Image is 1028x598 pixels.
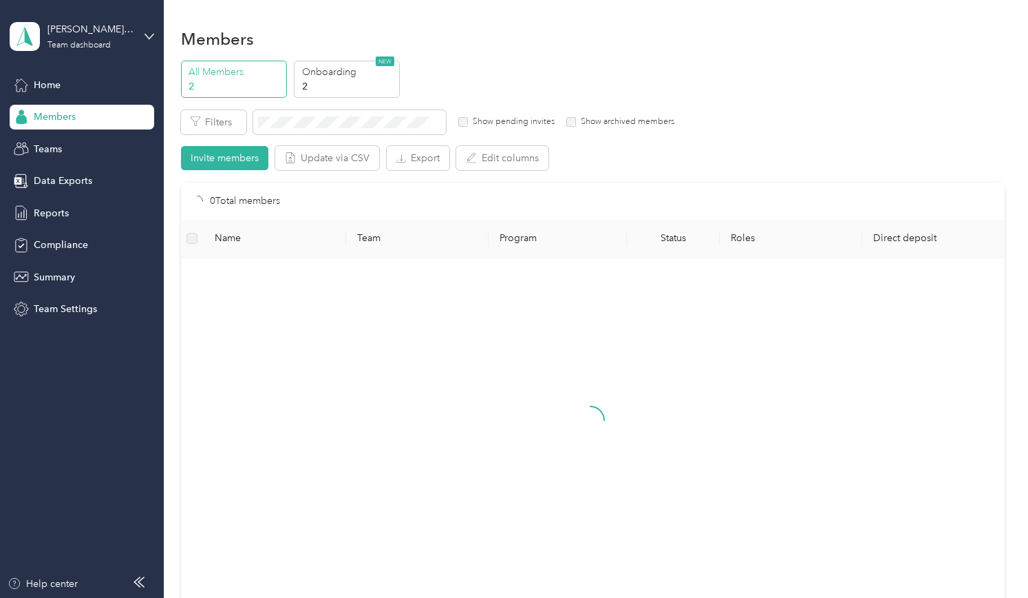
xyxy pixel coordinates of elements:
[47,41,111,50] div: Team dashboard
[275,146,379,170] button: Update via CSV
[346,220,489,258] th: Team
[189,79,282,94] p: 2
[189,65,282,79] p: All Members
[215,232,335,244] span: Name
[34,78,61,92] span: Home
[34,270,75,285] span: Summary
[468,116,555,128] label: Show pending invites
[456,146,548,170] button: Edit columns
[34,302,97,316] span: Team Settings
[302,79,396,94] p: 2
[47,22,133,37] div: [PERSON_NAME][EMAIL_ADDRESS][PERSON_NAME][DOMAIN_NAME]
[210,194,280,209] p: 0 Total members
[951,521,1028,598] iframe: Everlance-gr Chat Button Frame
[204,220,346,258] th: Name
[34,206,69,220] span: Reports
[489,220,628,258] th: Program
[862,220,1005,258] th: Direct deposit
[34,238,88,252] span: Compliance
[181,32,254,46] h1: Members
[387,146,449,170] button: Export
[181,110,246,134] button: Filters
[34,174,92,188] span: Data Exports
[376,56,394,66] span: NEW
[720,220,862,258] th: Roles
[627,220,719,258] th: Status
[8,577,78,591] button: Help center
[576,116,674,128] label: Show archived members
[302,65,396,79] p: Onboarding
[34,142,62,156] span: Teams
[34,110,76,124] span: Members
[181,146,268,170] button: Invite members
